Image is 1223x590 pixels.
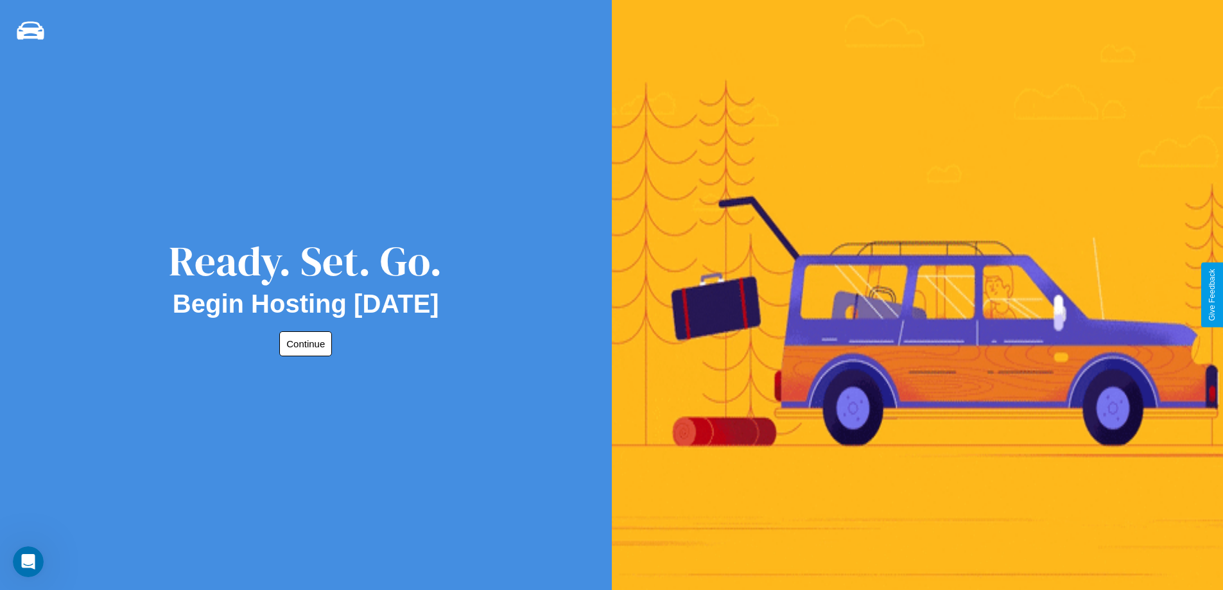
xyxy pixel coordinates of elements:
[279,331,332,356] button: Continue
[1208,269,1217,321] div: Give Feedback
[173,290,439,318] h2: Begin Hosting [DATE]
[13,546,44,577] iframe: Intercom live chat
[169,232,442,290] div: Ready. Set. Go.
